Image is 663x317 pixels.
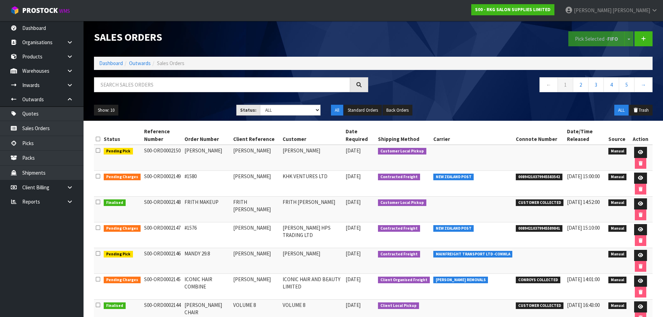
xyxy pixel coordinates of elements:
button: Trash [629,105,653,116]
span: 00894210379945583542 [516,174,562,181]
span: [DATE] 15:10:00 [567,224,600,231]
td: S00-ORD0002145 [142,274,183,300]
td: FRITH [PERSON_NAME] [231,197,281,222]
th: Source [607,126,629,145]
span: [DATE] [346,173,361,180]
td: #1580 [183,171,231,197]
span: 00894210379945589841 [516,225,562,232]
a: S00 - RKG SALON SUPPLIES LIMITED [471,4,554,15]
button: Show: 10 [94,105,118,116]
span: [PERSON_NAME] REMOVALS [433,277,488,284]
td: S00-ORD0002147 [142,222,183,248]
span: [DATE] [346,224,361,231]
th: Carrier [432,126,514,145]
span: MAINFREIGHT TRANSPORT LTD -CONWLA [433,251,513,258]
td: [PERSON_NAME] [231,274,281,300]
td: S00-ORD0002150 [142,145,183,171]
span: Manual [608,199,627,206]
button: ALL [614,105,629,116]
td: [PERSON_NAME] [183,145,231,171]
td: [PERSON_NAME] [231,145,281,171]
h1: Sales Orders [94,31,368,43]
span: [PERSON_NAME] [574,7,611,14]
img: cube-alt.png [10,6,19,15]
span: Contracted Freight [378,174,420,181]
th: Status [102,126,142,145]
td: S00-ORD0002148 [142,197,183,222]
td: [PERSON_NAME] [231,171,281,197]
td: [PERSON_NAME] [231,222,281,248]
span: Finalised [104,199,126,206]
th: Action [628,126,653,145]
th: Reference Number [142,126,183,145]
td: FRITH MAKEUP [183,197,231,222]
span: Sales Orders [157,60,184,66]
input: Search sales orders [94,77,350,92]
span: NEW ZEALAND POST [433,174,474,181]
span: [DATE] [346,147,361,154]
span: Customer Local Pickup [378,148,426,155]
span: Pending Pick [104,148,133,155]
button: Pick Selected -FIFO [568,31,625,46]
span: [DATE] [346,276,361,283]
a: → [634,77,653,92]
a: 5 [619,77,634,92]
th: Order Number [183,126,231,145]
a: Dashboard [99,60,123,66]
span: Pending Charges [104,277,141,284]
span: Pending Pick [104,251,133,258]
span: Finalised [104,302,126,309]
span: [DATE] 15:00:00 [567,173,600,180]
button: Back Orders [382,105,412,116]
td: #1576 [183,222,231,248]
th: Connote Number [514,126,565,145]
strong: FIFO [607,35,618,42]
span: Manual [608,148,627,155]
span: Client Organised Freight [378,277,430,284]
span: Contracted Freight [378,225,420,232]
span: NEW ZEALAND POST [433,225,474,232]
span: [DATE] 14:52:00 [567,199,600,205]
td: [PERSON_NAME] [281,145,344,171]
span: [DATE] 14:01:00 [567,276,600,283]
td: FRITH [PERSON_NAME] [281,197,344,222]
small: WMS [59,8,70,14]
td: MANDY 29.8 [183,248,231,274]
a: 1 [558,77,573,92]
th: Client Reference [231,126,281,145]
button: All [331,105,343,116]
span: [DATE] [346,199,361,205]
th: Shipping Method [376,126,432,145]
span: Customer Local Pickup [378,199,426,206]
button: Standard Orders [344,105,382,116]
a: Outwards [129,60,151,66]
td: [PERSON_NAME] [231,248,281,274]
span: [PERSON_NAME] [613,7,650,14]
th: Customer [281,126,344,145]
span: Manual [608,174,627,181]
span: Contracted Freight [378,251,420,258]
span: Manual [608,277,627,284]
a: 2 [573,77,589,92]
span: [DATE] [346,250,361,257]
span: [DATE] 16:43:00 [567,302,600,308]
span: Client Local Pickup [378,302,419,309]
span: Pending Charges [104,174,141,181]
span: CUSTOMER COLLECTED [516,199,563,206]
nav: Page navigation [379,77,653,94]
td: S00-ORD0002149 [142,171,183,197]
td: KHK VENTURES LTD [281,171,344,197]
span: CUSTOMER COLLECTED [516,302,563,309]
td: [PERSON_NAME] [281,248,344,274]
span: CONROYS COLLECTED [516,277,560,284]
span: Manual [608,225,627,232]
td: ICONIC HAIR AND BEAUTY LIMITED [281,274,344,300]
td: [PERSON_NAME] HPS TRADING LTD [281,222,344,248]
span: Manual [608,302,627,309]
span: [DATE] [346,302,361,308]
span: Manual [608,251,627,258]
a: 4 [603,77,619,92]
th: Date/Time Released [565,126,607,145]
span: ProStock [22,6,58,15]
span: Pending Charges [104,225,141,232]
